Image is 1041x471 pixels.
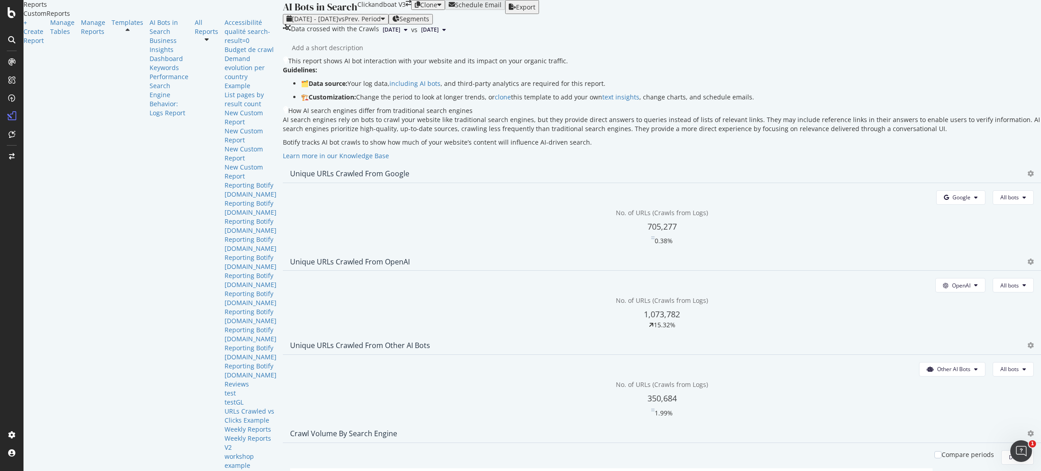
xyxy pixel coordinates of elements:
[225,108,277,127] a: New Custom Report
[225,307,277,325] div: Reporting Botify clickandboat.com
[225,344,277,362] div: Reporting Botify clickandboat.com
[389,14,433,24] button: Segments
[288,57,568,66] div: This report shows AI bot interaction with your website and its impact on your organic traffic.
[338,14,381,23] span: vs Prev. Period
[516,4,535,11] div: Export
[919,362,985,377] button: Other AI Bots
[1000,282,1019,289] span: All bots
[225,253,277,271] a: Reporting Botify [DOMAIN_NAME]
[655,236,673,245] div: 0.38%
[23,18,44,45] a: + Create Report
[50,18,75,36] a: Manage Tables
[283,106,1041,165] div: How AI search engines differ from traditional search enginesAI search engines rely on bots to cra...
[616,296,708,305] span: No. of URLs (Crawls from Logs)
[952,282,971,289] span: OpenAI
[421,26,439,34] span: 2025 Jul. 27th
[225,271,277,289] a: Reporting Botify [DOMAIN_NAME]
[225,54,277,81] a: Demand evolution per country
[651,409,655,411] img: Equal
[283,253,1041,337] div: Unique URLs Crawled from OpenAIOpenAIAll botsNo. of URLs (Crawls from Logs)1,073,78215.32%
[225,127,277,145] a: New Custom Report
[225,325,277,344] a: Reporting Botify [DOMAIN_NAME]
[399,14,429,23] span: Segments
[455,1,502,9] div: Schedule Email
[309,93,356,101] strong: Customization:
[936,190,985,205] button: Google
[292,43,363,52] div: Add a short description
[616,380,708,389] span: No. of URLs (Crawls from Logs)
[150,18,188,36] a: AI Bots in Search
[993,278,1034,292] button: All bots
[1000,193,1019,201] span: All bots
[283,138,1041,147] p: Botify tracks AI bot crawls to show how much of your website’s content will influence AI-driven s...
[283,337,1041,425] div: Unique URLs Crawled from Other AI BotsOther AI BotsAll botsNo. of URLs (Crawls from Logs)350,684E...
[651,236,655,239] img: Equal
[225,425,277,434] a: Weekly Reports
[225,398,277,407] a: testGL
[655,409,673,418] div: 1.99%
[495,93,511,101] a: clone
[952,193,971,201] span: Google
[225,289,277,307] div: Reporting Botify clickandboat.com
[225,217,277,235] div: Reporting Botify clickandboat.com
[616,208,708,217] span: No. of URLs (Crawls from Logs)
[301,79,1041,88] p: 🗂️ Your log data, , and third-party analytics are required for this report.
[112,18,143,27] a: Templates
[225,90,277,108] a: List pages by result count
[420,1,437,9] div: Clone
[389,79,441,88] a: including AI bots
[942,450,994,459] div: Compare periods
[283,151,389,160] a: Learn more in our Knowledge Base
[290,429,397,438] div: Crawl Volume By Search Engine
[225,181,277,199] div: Reporting Botify clickandboat.com
[150,63,188,81] div: Keywords Performance
[417,24,450,35] button: [DATE]
[225,163,277,181] a: New Custom Report
[225,217,277,235] a: Reporting Botify [DOMAIN_NAME]
[225,235,277,253] div: Reporting Botify clickandboat.com
[225,81,277,90] a: Example
[225,362,277,380] a: Reporting Botify [DOMAIN_NAME]
[647,393,677,404] span: 350,684
[309,79,347,88] strong: Data source:
[225,18,277,45] a: Accessibilité qualité search-result=0
[225,344,277,362] a: Reporting Botify [DOMAIN_NAME]
[225,380,277,389] div: Reviews
[225,45,277,54] a: Budget de crawl
[647,221,677,232] span: 705,277
[1000,365,1019,373] span: All bots
[225,199,277,217] a: Reporting Botify [DOMAIN_NAME]
[225,407,277,425] div: URLs Crawled vs Clicks Example
[283,57,1041,106] div: This report shows AI bot interaction with your website and its impact on your organic traffic.Gui...
[225,235,277,253] a: Reporting Botify [DOMAIN_NAME]
[225,452,277,470] a: workshop example
[23,9,283,18] div: CustomReports
[411,25,417,34] span: vs
[150,81,188,118] a: Search Engine Behavior: Logs Report
[225,389,277,398] a: test
[1010,440,1032,462] iframe: Intercom live chat
[225,253,277,271] div: Reporting Botify clickandboat.com
[290,169,409,178] div: Unique URLs Crawled from Google
[195,18,218,36] div: All Reports
[150,36,188,63] a: Business Insights Dashboard
[225,434,277,452] a: Weekly Reports V2
[379,24,411,35] button: [DATE]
